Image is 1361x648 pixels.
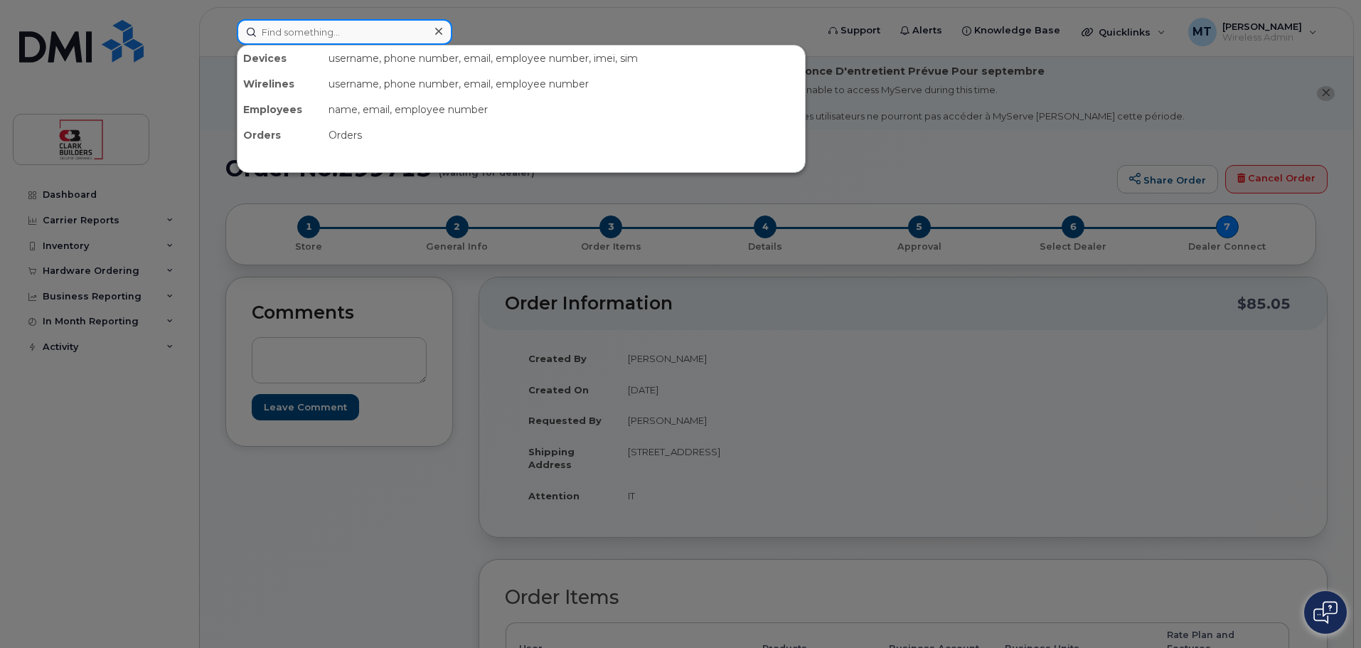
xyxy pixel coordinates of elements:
div: Orders [237,122,323,148]
div: name, email, employee number [323,97,805,122]
div: Wirelines [237,71,323,97]
div: Employees [237,97,323,122]
div: Orders [323,122,805,148]
div: username, phone number, email, employee number [323,71,805,97]
div: username, phone number, email, employee number, imei, sim [323,46,805,71]
img: Open chat [1313,601,1338,624]
div: Devices [237,46,323,71]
